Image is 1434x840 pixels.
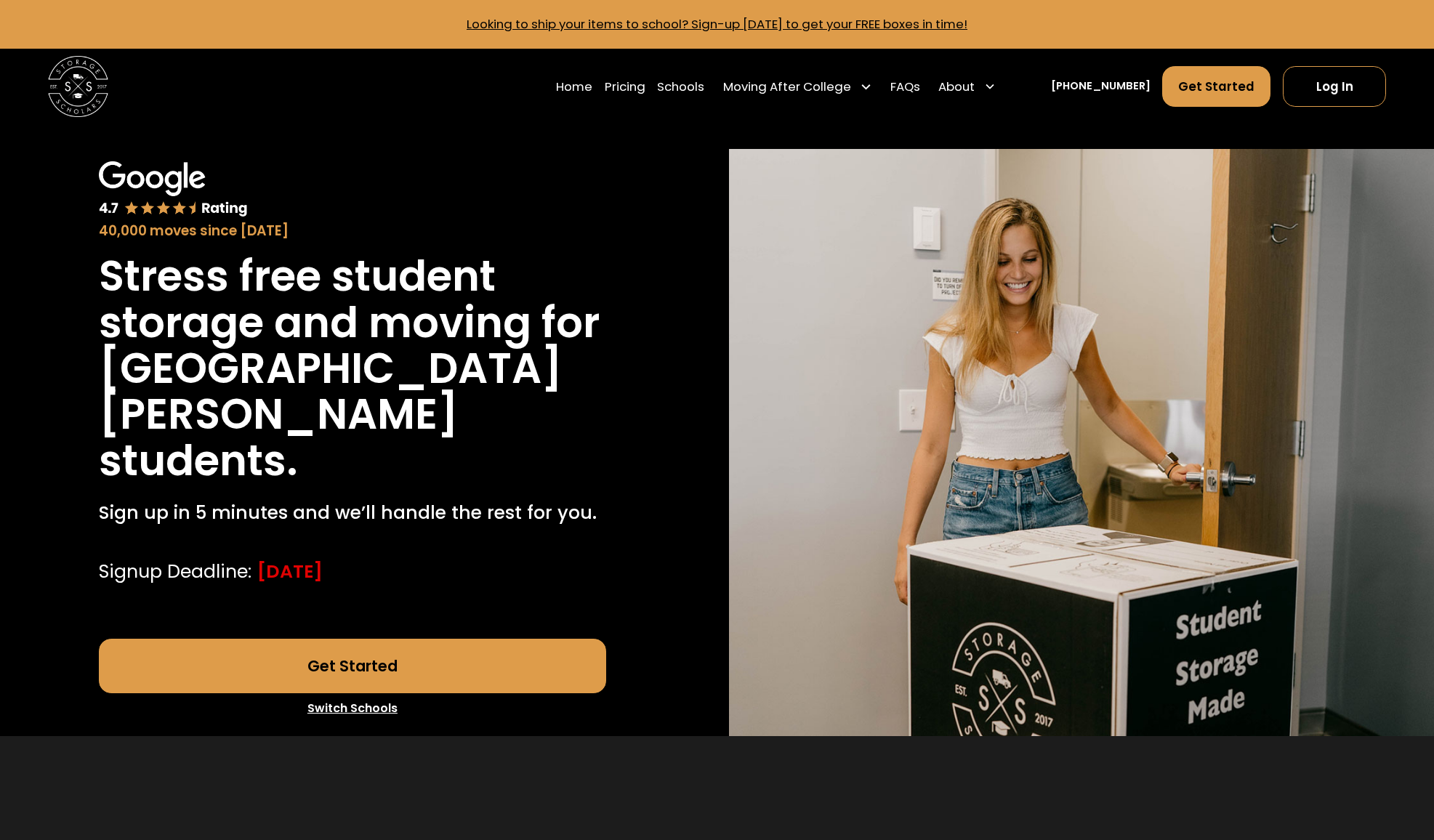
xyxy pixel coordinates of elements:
img: Google 4.7 star rating [99,161,248,218]
h1: students. [99,438,298,484]
p: Sign up in 5 minutes and we’ll handle the rest for you. [99,499,597,527]
div: [DATE] [257,558,323,586]
div: About [938,78,975,96]
div: Signup Deadline: [99,558,251,586]
a: Get Started [1162,66,1270,107]
a: FAQs [890,65,920,108]
a: Schools [657,65,704,108]
a: Log In [1283,66,1386,107]
div: 40,000 moves since [DATE] [99,221,606,241]
a: [PHONE_NUMBER] [1051,78,1151,94]
img: Storage Scholars main logo [48,56,109,117]
a: Get Started [99,639,606,693]
img: Storage Scholars will have everything waiting for you in your room when you arrive to campus. [729,149,1434,736]
a: Pricing [605,65,645,108]
a: Switch Schools [99,693,606,724]
div: Moving After College [723,78,851,96]
h1: [GEOGRAPHIC_DATA][PERSON_NAME] [99,346,606,438]
a: Home [556,65,592,108]
a: Looking to ship your items to school? Sign-up [DATE] to get your FREE boxes in time! [467,15,967,33]
h1: Stress free student storage and moving for [99,254,606,346]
